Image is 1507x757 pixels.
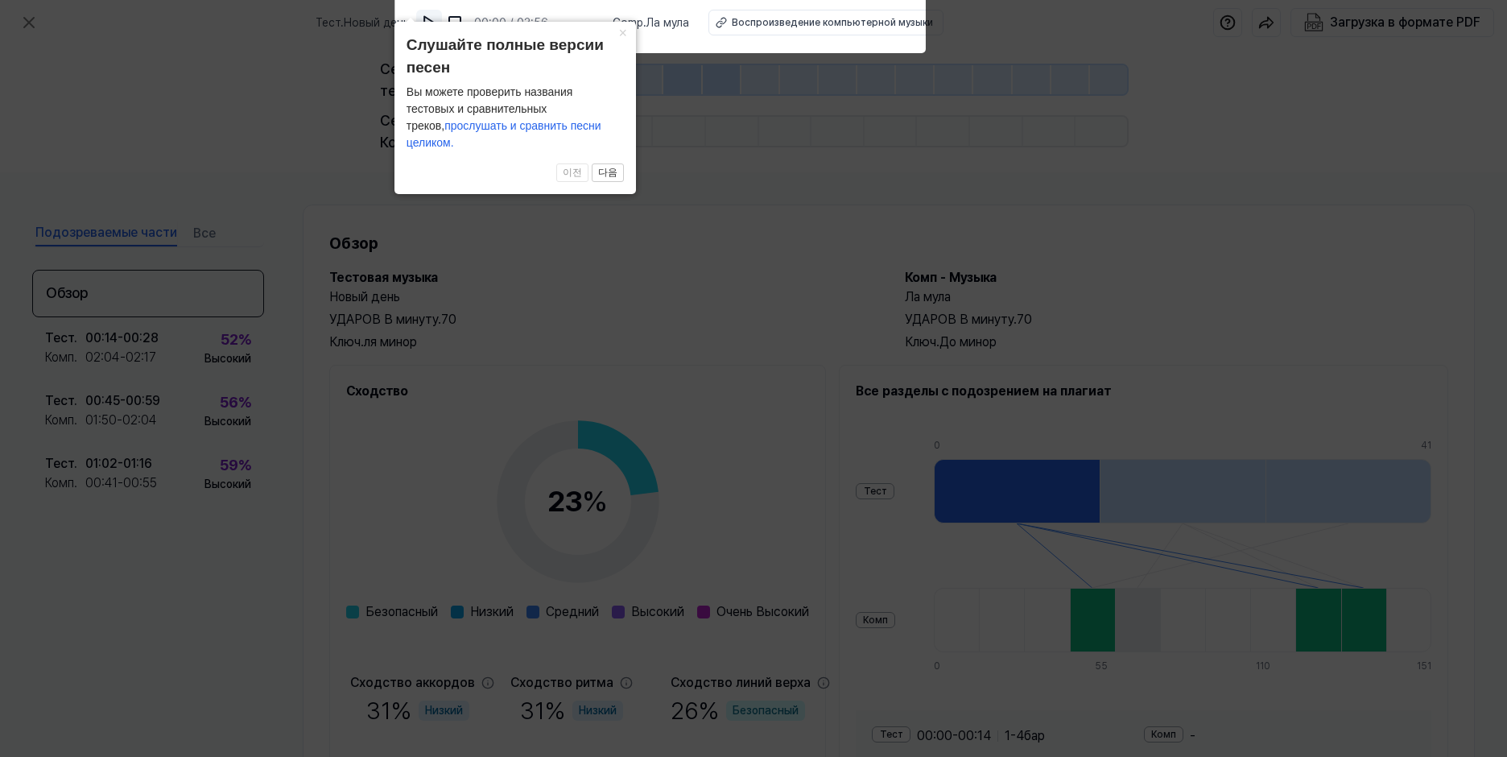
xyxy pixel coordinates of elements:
[643,16,646,29] ya-tr-span: .
[421,14,437,31] img: воспроизвести
[407,85,573,132] ya-tr-span: Вы можете проверить названия тестовых и сравнительных треков,
[646,16,689,29] ya-tr-span: Ла мула
[619,25,628,41] ya-tr-span: ×
[407,36,604,77] ya-tr-span: Слушайте полные версии песен
[598,167,617,178] ya-tr-span: 다음
[732,17,933,28] ya-tr-span: Воспроизведение компьютерной музыки
[447,14,463,31] img: остановка
[556,163,588,183] button: 이전
[610,22,636,44] button: Закрыть
[613,16,643,29] ya-tr-span: Comp
[592,163,624,183] button: 다음
[407,119,601,149] ya-tr-span: прослушать и сравнить песни целиком.
[708,10,943,35] button: Воспроизведение компьютерной музыки
[474,14,548,31] div: 00:00 / 03:56
[563,167,582,178] ya-tr-span: 이전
